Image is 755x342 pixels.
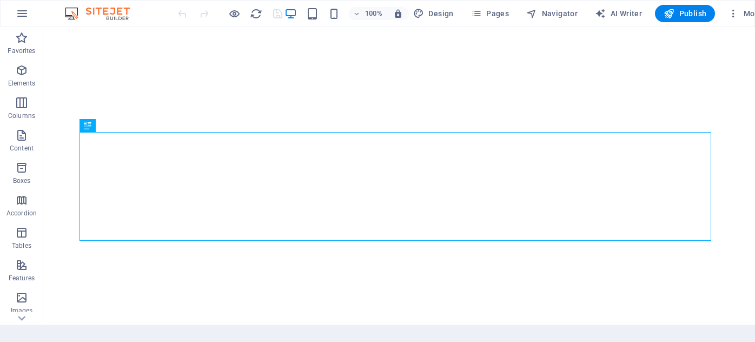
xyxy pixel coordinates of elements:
[365,7,382,20] h6: 100%
[228,7,241,20] button: Click here to leave preview mode and continue editing
[6,209,37,218] p: Accordion
[8,47,35,55] p: Favorites
[249,7,262,20] button: reload
[349,7,387,20] button: 100%
[526,8,578,19] span: Navigator
[595,8,642,19] span: AI Writer
[467,5,513,22] button: Pages
[11,306,33,315] p: Images
[12,241,31,250] p: Tables
[8,111,35,120] p: Columns
[655,5,715,22] button: Publish
[522,5,582,22] button: Navigator
[250,8,262,20] i: Reload page
[591,5,646,22] button: AI Writer
[413,8,454,19] span: Design
[409,5,458,22] button: Design
[664,8,706,19] span: Publish
[8,79,36,88] p: Elements
[10,144,34,153] p: Content
[62,7,143,20] img: Editor Logo
[9,274,35,282] p: Features
[13,176,31,185] p: Boxes
[393,9,403,18] i: On resize automatically adjust zoom level to fit chosen device.
[471,8,509,19] span: Pages
[409,5,458,22] div: Design (Ctrl+Alt+Y)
